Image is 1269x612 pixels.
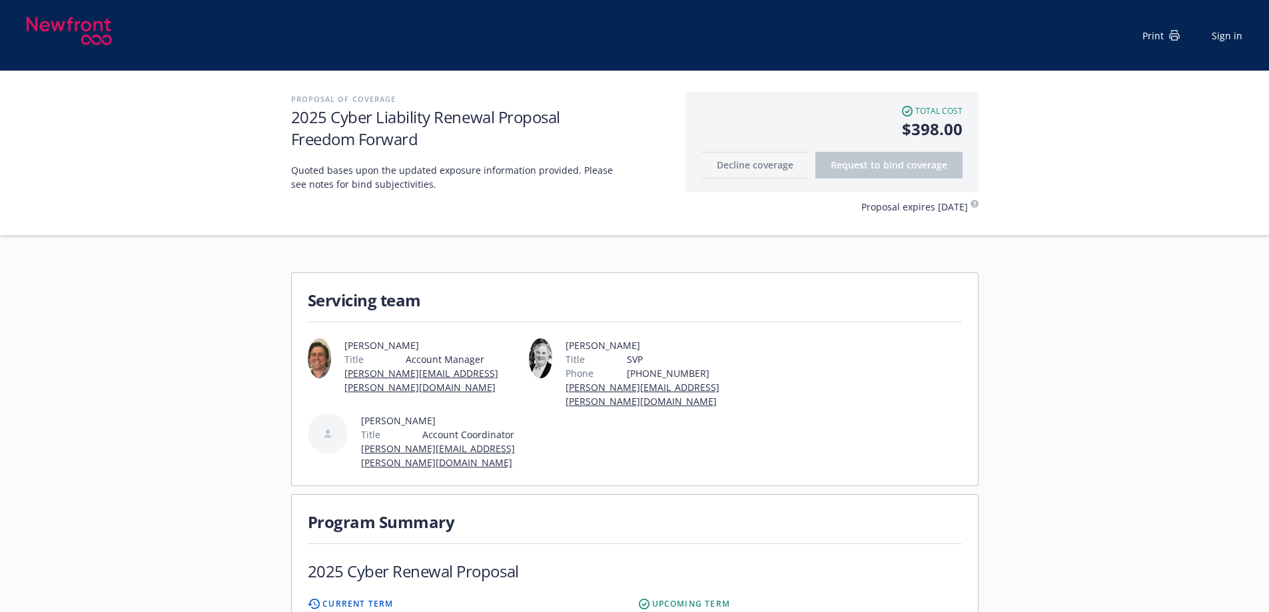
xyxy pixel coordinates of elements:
button: Request to bindcoverage [815,152,963,178]
span: coverage [907,158,947,171]
h1: Program Summary [308,511,962,533]
a: Sign in [1212,29,1242,43]
a: [PERSON_NAME][EMAIL_ADDRESS][PERSON_NAME][DOMAIN_NAME] [566,381,719,408]
h1: 2025 Cyber Liability Renewal Proposal Freedom Forward [291,106,672,150]
span: Account Manager [406,352,524,366]
a: [PERSON_NAME][EMAIL_ADDRESS][PERSON_NAME][DOMAIN_NAME] [344,367,498,394]
span: [PHONE_NUMBER] [627,366,745,380]
h1: 2025 Cyber Renewal Proposal [308,560,519,582]
span: Decline coverage [717,158,793,171]
span: Proposal expires [DATE] [861,200,968,214]
h1: Servicing team [308,289,962,311]
span: [PERSON_NAME] [361,414,524,428]
span: Upcoming Term [652,598,731,610]
h2: Proposal of coverage [291,92,672,106]
span: Phone [566,366,594,380]
span: Title [361,428,380,442]
span: Current Term [322,598,393,610]
a: [PERSON_NAME][EMAIL_ADDRESS][PERSON_NAME][DOMAIN_NAME] [361,442,515,469]
button: Decline coverage [701,152,809,178]
span: Account Coordinator [422,428,524,442]
span: Request to bind [831,158,947,171]
img: employee photo [529,338,552,378]
span: [PERSON_NAME] [566,338,745,352]
img: employee photo [308,338,331,378]
span: $398.00 [701,117,963,141]
span: Title [566,352,585,366]
span: SVP [627,352,745,366]
span: Quoted bases upon the updated exposure information provided. Please see notes for bind subjectivi... [291,163,624,191]
span: Title [344,352,364,366]
span: [PERSON_NAME] [344,338,524,352]
span: Total cost [915,105,963,117]
div: Print [1142,29,1180,43]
